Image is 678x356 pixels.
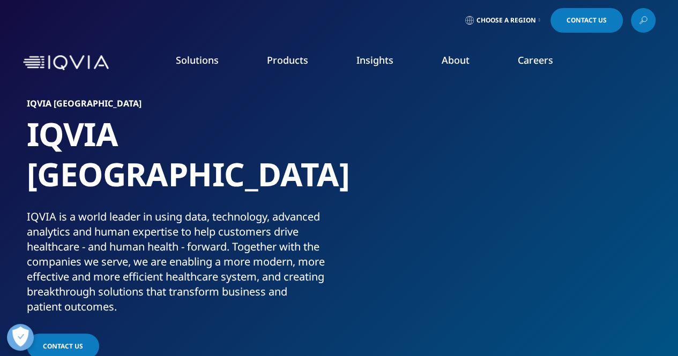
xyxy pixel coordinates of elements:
[27,209,335,314] div: IQVIA is a world leader in using data, technology, advanced analytics and human expertise to help...
[27,114,335,209] h1: IQVIA [GEOGRAPHIC_DATA]
[113,37,655,88] nav: Primary
[356,54,393,66] a: Insights
[27,99,335,114] h6: IQVIA [GEOGRAPHIC_DATA]
[7,324,34,351] button: Open Preferences
[567,17,607,24] span: Contact Us
[43,342,83,351] span: CONTACT US
[176,54,219,66] a: Solutions
[518,54,553,66] a: Careers
[267,54,308,66] a: Products
[476,16,536,25] span: Choose a Region
[23,55,109,71] img: IQVIA Healthcare Information Technology and Pharma Clinical Research Company
[364,99,651,313] img: 22_rbuportraitoption.jpg
[550,8,623,33] a: Contact Us
[442,54,470,66] a: About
